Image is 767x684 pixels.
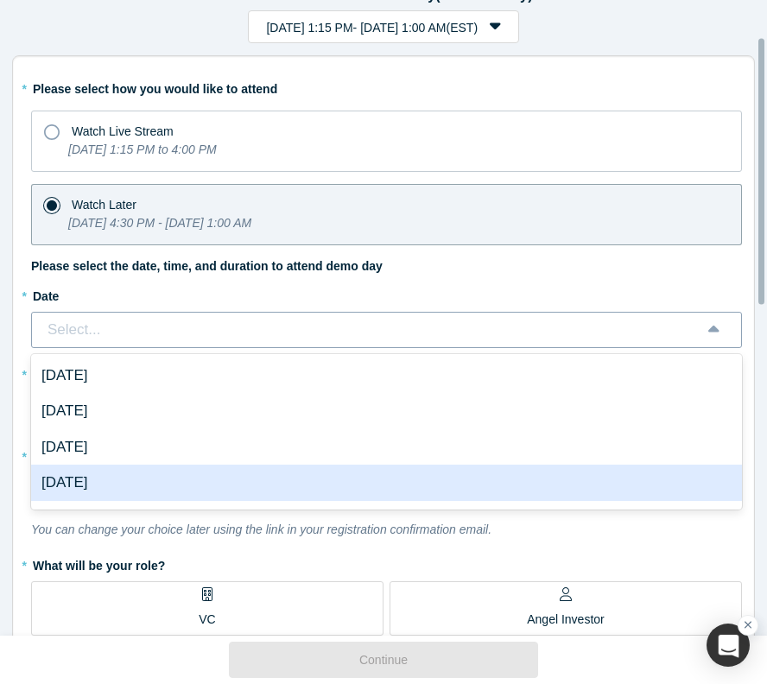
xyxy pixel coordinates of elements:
[31,522,491,536] i: You can change your choice later using the link in your registration confirmation email.
[31,501,742,537] div: [DATE]
[31,257,383,275] label: Please select the date, time, and duration to attend demo day
[46,319,688,341] div: Select...
[68,142,217,156] i: [DATE] 1:15 PM to 4:00 PM
[31,358,742,394] div: [DATE]
[229,642,538,678] button: Continue
[31,551,742,575] label: What will be your role?
[527,611,605,629] p: Angel Investor
[31,74,742,98] label: Please select how you would like to attend
[72,124,174,138] span: Watch Live Stream
[31,393,742,429] div: [DATE]
[31,282,742,306] label: Date
[31,429,742,465] div: [DATE]
[68,216,251,230] i: [DATE] 4:30 PM - [DATE] 1:00 AM
[248,10,518,43] button: [DATE] 1:15 PM- [DATE] 1:00 AM(EST)
[31,465,742,501] div: [DATE]
[72,198,136,212] span: Watch Later
[199,611,215,629] p: VC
